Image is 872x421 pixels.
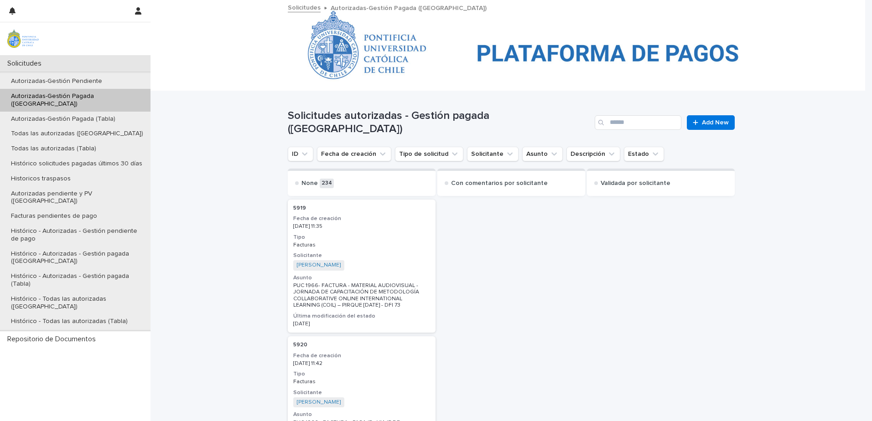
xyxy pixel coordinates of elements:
[4,175,78,183] p: Historicos traspasos
[467,147,519,161] button: Solicitante
[4,272,151,288] p: Histórico - Autorizadas - Gestión pagada (Tabla)
[297,399,341,406] a: [PERSON_NAME]
[395,147,463,161] button: Tipo de solicitud
[288,200,436,333] a: 5919Fecha de creación[DATE] 11:35TipoFacturasSolicitante[PERSON_NAME] AsuntoPUC 1966- FACTURA - M...
[293,242,430,248] p: Facturas
[4,145,104,153] p: Todas las autorizadas (Tabla)
[293,215,430,222] h3: Fecha de creación
[293,360,430,367] p: [DATE] 11:42
[4,318,135,325] p: Histórico - Todas las autorizadas (Tabla)
[297,262,341,268] a: [PERSON_NAME]
[293,389,430,396] h3: Solicitante
[451,180,548,187] p: Con comentarios por solicitante
[4,335,103,344] p: Repositorio de Documentos
[293,342,430,348] p: 5920
[4,212,104,220] p: Facturas pendientes de pago
[702,119,729,126] span: Add New
[601,180,670,187] p: Validada por solicitante
[293,411,430,418] h3: Asunto
[301,180,318,187] p: None
[7,30,39,48] img: iqsleoUpQLaG7yz5l0jK
[293,223,430,230] p: [DATE] 11:35
[293,274,430,282] h3: Asunto
[4,295,151,311] p: Histórico - Todas las autorizadas ([GEOGRAPHIC_DATA])
[4,250,151,266] p: Histórico - Autorizadas - Gestión pagada ([GEOGRAPHIC_DATA])
[4,115,123,123] p: Autorizadas-Gestión Pagada (Tabla)
[4,92,151,108] p: Autorizadas-Gestión Pagada ([GEOGRAPHIC_DATA])
[288,109,591,136] h1: Solicitudes autorizadas - Gestión pagada ([GEOGRAPHIC_DATA])
[293,313,430,320] h3: Última modificación del estado
[293,352,430,359] h3: Fecha de creación
[624,147,664,161] button: Estado
[293,370,430,378] h3: Tipo
[4,77,109,85] p: Autorizadas-Gestión Pendiente
[293,252,430,259] h3: Solicitante
[317,147,391,161] button: Fecha de creación
[331,2,487,12] p: Autorizadas-Gestión Pagada ([GEOGRAPHIC_DATA])
[4,59,49,68] p: Solicitudes
[4,130,151,138] p: Todas las autorizadas ([GEOGRAPHIC_DATA])
[293,379,430,385] p: Facturas
[293,234,430,241] h3: Tipo
[293,282,430,309] p: PUC 1966- FACTURA - MATERIAL AUDIOVISUAL - JORNADA DE CAPACITACIÓN DE METODOLOGÍA COLLABORATIVE O...
[320,179,334,188] p: 234
[566,147,620,161] button: Descripción
[4,190,151,205] p: Autorizadas pendiente y PV ([GEOGRAPHIC_DATA])
[293,205,430,211] p: 5919
[687,115,735,130] a: Add New
[4,160,150,168] p: Histórico solicitudes pagadas últimos 30 días
[288,2,321,12] a: Solicitudes
[522,147,563,161] button: Asunto
[595,115,681,130] input: Search
[4,227,151,243] p: Histórico - Autorizadas - Gestión pendiente de pago
[288,147,313,161] button: ID
[293,321,430,327] p: [DATE]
